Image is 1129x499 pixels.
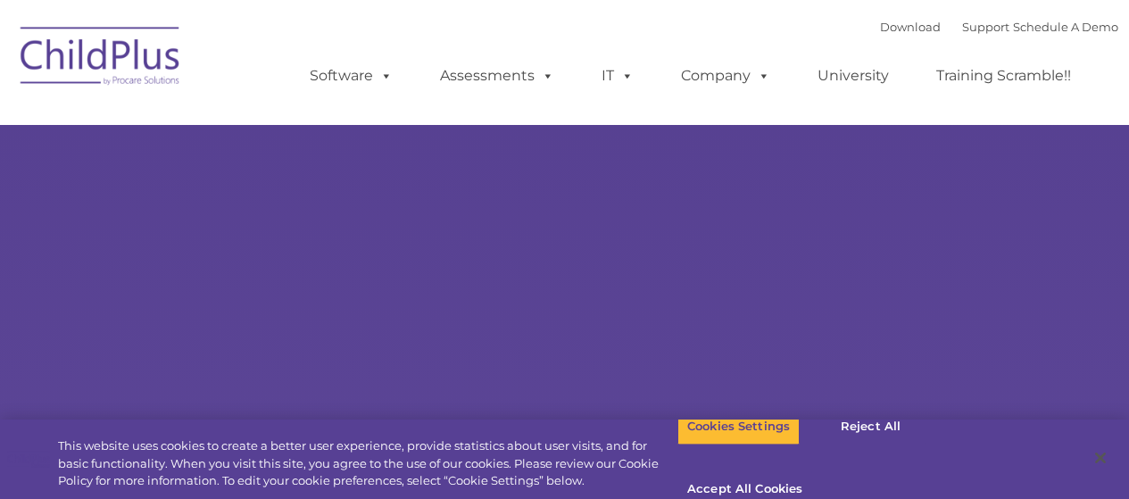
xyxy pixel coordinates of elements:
[292,58,411,94] a: Software
[815,408,926,445] button: Reject All
[677,408,800,445] button: Cookies Settings
[1013,20,1118,34] a: Schedule A Demo
[880,20,1118,34] font: |
[1081,438,1120,478] button: Close
[58,437,677,490] div: This website uses cookies to create a better user experience, provide statistics about user visit...
[918,58,1089,94] a: Training Scramble!!
[800,58,907,94] a: University
[880,20,941,34] a: Download
[584,58,652,94] a: IT
[12,14,190,104] img: ChildPlus by Procare Solutions
[422,58,572,94] a: Assessments
[962,20,1009,34] a: Support
[663,58,788,94] a: Company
